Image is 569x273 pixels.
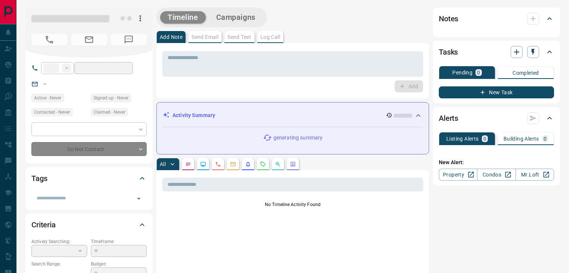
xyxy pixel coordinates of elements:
span: No Number [31,34,67,46]
p: Search Range: [31,261,87,267]
h2: Notes [439,13,458,25]
svg: Lead Browsing Activity [200,161,206,167]
svg: Opportunities [275,161,281,167]
svg: Emails [230,161,236,167]
svg: Listing Alerts [245,161,251,167]
div: Tasks [439,43,554,61]
h2: Criteria [31,219,56,231]
p: 0 [544,136,547,141]
a: Property [439,169,477,181]
svg: Calls [215,161,221,167]
p: Building Alerts [504,136,539,141]
p: Add Note [160,34,183,40]
svg: Notes [185,161,191,167]
span: Claimed - Never [94,108,125,116]
p: 0 [483,136,486,141]
span: Signed up - Never [94,94,129,102]
div: Activity Summary [163,108,423,122]
p: All [160,162,166,167]
button: Timeline [160,11,206,24]
div: Tags [31,169,147,187]
svg: Requests [260,161,266,167]
span: No Number [111,34,147,46]
button: Open [134,193,144,204]
p: Timeframe: [91,238,147,245]
p: generating summary [273,134,322,142]
h2: Alerts [439,112,458,124]
div: Notes [439,10,554,28]
h2: Tasks [439,46,458,58]
button: New Task [439,86,554,98]
p: Pending [452,70,472,75]
a: Mr.Loft [516,169,554,181]
span: Contacted - Never [34,108,70,116]
p: Budget: [91,261,147,267]
h2: Tags [31,172,47,184]
div: Do Not Contact [31,142,147,156]
p: New Alert: [439,159,554,166]
div: Criteria [31,216,147,234]
span: Active - Never [34,94,61,102]
p: 0 [477,70,480,75]
a: Condos [477,169,516,181]
p: Listing Alerts [446,136,479,141]
p: No Timeline Activity Found [162,201,423,208]
svg: Agent Actions [290,161,296,167]
button: Campaigns [209,11,263,24]
p: Actively Searching: [31,238,87,245]
p: Activity Summary [172,111,215,119]
div: Alerts [439,109,554,127]
a: -- [43,81,46,87]
p: Completed [513,70,539,76]
span: No Email [71,34,107,46]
